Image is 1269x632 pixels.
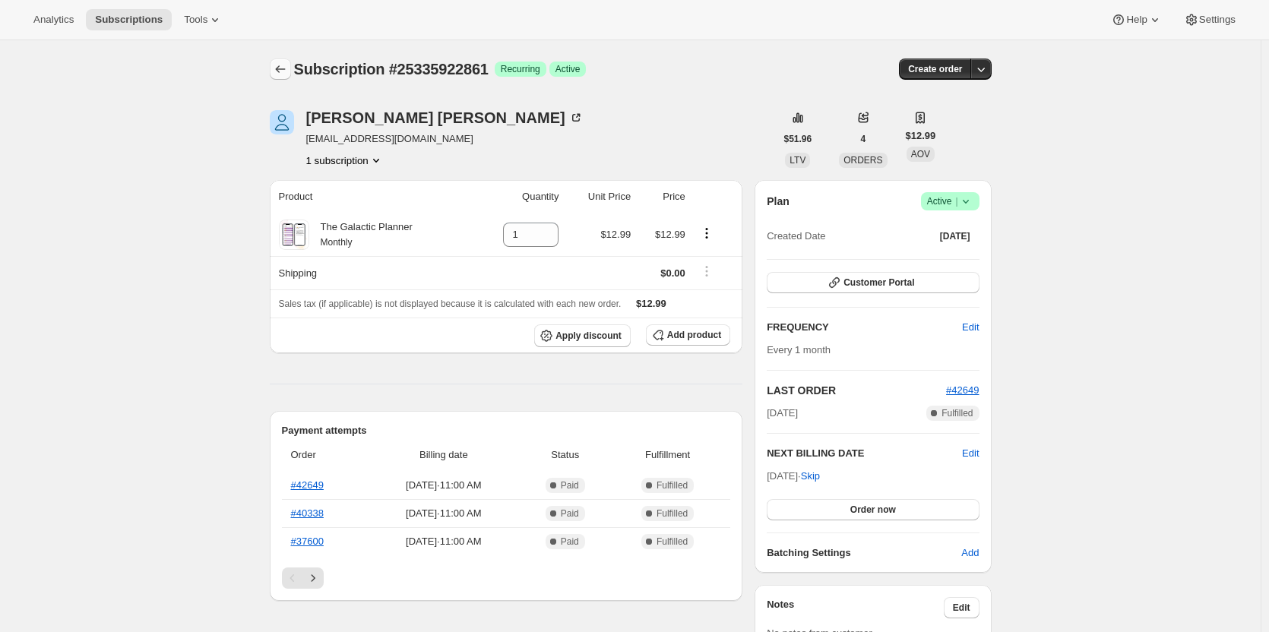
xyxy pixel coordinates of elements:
span: Apply discount [555,330,622,342]
button: Analytics [24,9,83,30]
button: Settings [1175,9,1245,30]
button: Subscriptions [270,58,291,80]
span: Active [927,194,973,209]
span: Skip [801,469,820,484]
span: Edit [953,602,970,614]
span: Billing date [371,447,516,463]
button: Create order [899,58,971,80]
span: ORDERS [843,155,882,166]
a: #37600 [291,536,324,547]
h2: Payment attempts [282,423,731,438]
span: Edit [962,320,979,335]
span: $12.99 [655,229,685,240]
button: [DATE] [931,226,979,247]
span: Add product [667,329,721,341]
span: Subscriptions [95,14,163,26]
span: Fulfilled [941,407,973,419]
span: Status [525,447,605,463]
h2: FREQUENCY [767,320,962,335]
span: Fulfilled [657,536,688,548]
span: Every 1 month [767,344,831,355]
span: $12.99 [636,298,666,309]
button: Product actions [306,153,384,168]
button: Tools [175,9,232,30]
button: Add [952,541,988,565]
button: $51.96 [775,128,821,150]
span: Add [961,545,979,561]
button: Edit [953,315,988,340]
span: Paid [561,536,579,548]
span: $0.00 [660,267,685,279]
button: Order now [767,499,979,520]
h2: Plan [767,194,790,209]
button: Subscriptions [86,9,172,30]
h2: LAST ORDER [767,383,946,398]
button: 4 [852,128,875,150]
span: $51.96 [784,133,812,145]
h2: NEXT BILLING DATE [767,446,962,461]
button: Skip [792,464,829,488]
span: Fulfilled [657,479,688,491]
span: | [955,195,957,207]
span: [DATE] · 11:00 AM [371,506,516,521]
span: Paid [561,507,579,520]
button: Next [302,567,324,589]
div: The Galactic Planner [309,220,413,250]
span: Subscription #25335922861 [294,61,489,77]
button: Help [1102,9,1171,30]
span: Paid [561,479,579,491]
span: [DATE] · 11:00 AM [371,534,516,549]
button: Add product [646,324,730,346]
button: Apply discount [534,324,631,347]
img: product img [280,220,307,250]
span: Analytics [33,14,74,26]
th: Shipping [270,256,474,289]
th: Order [282,438,367,472]
th: Price [635,180,690,213]
small: Monthly [321,237,353,248]
th: Unit Price [563,180,635,213]
span: Help [1126,14,1147,26]
button: #42649 [946,383,979,398]
span: $12.99 [600,229,631,240]
button: Edit [962,446,979,461]
span: $12.99 [906,128,936,144]
span: Customer Portal [843,276,914,289]
h3: Notes [767,597,944,618]
a: #42649 [946,384,979,396]
a: #40338 [291,507,324,519]
span: Tools [184,14,207,26]
span: Irina Khlopova [270,110,294,134]
button: Customer Portal [767,272,979,293]
span: Recurring [501,63,540,75]
span: Fulfillment [614,447,721,463]
span: [DATE] · 11:00 AM [371,478,516,493]
span: Active [555,63,581,75]
button: Product actions [695,225,719,242]
button: Edit [944,597,979,618]
span: Fulfilled [657,507,688,520]
span: AOV [911,149,930,160]
div: [PERSON_NAME] [PERSON_NAME] [306,110,584,125]
th: Quantity [474,180,564,213]
span: Order now [850,504,896,516]
span: [DATE] [940,230,970,242]
span: Created Date [767,229,825,244]
span: [DATE] · [767,470,820,482]
span: [EMAIL_ADDRESS][DOMAIN_NAME] [306,131,584,147]
a: #42649 [291,479,324,491]
nav: Pagination [282,567,731,589]
th: Product [270,180,474,213]
span: [DATE] [767,406,798,421]
span: LTV [790,155,805,166]
span: Settings [1199,14,1236,26]
span: Create order [908,63,962,75]
h6: Batching Settings [767,545,961,561]
button: Shipping actions [695,263,719,280]
span: 4 [861,133,866,145]
span: Sales tax (if applicable) is not displayed because it is calculated with each new order. [279,299,622,309]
